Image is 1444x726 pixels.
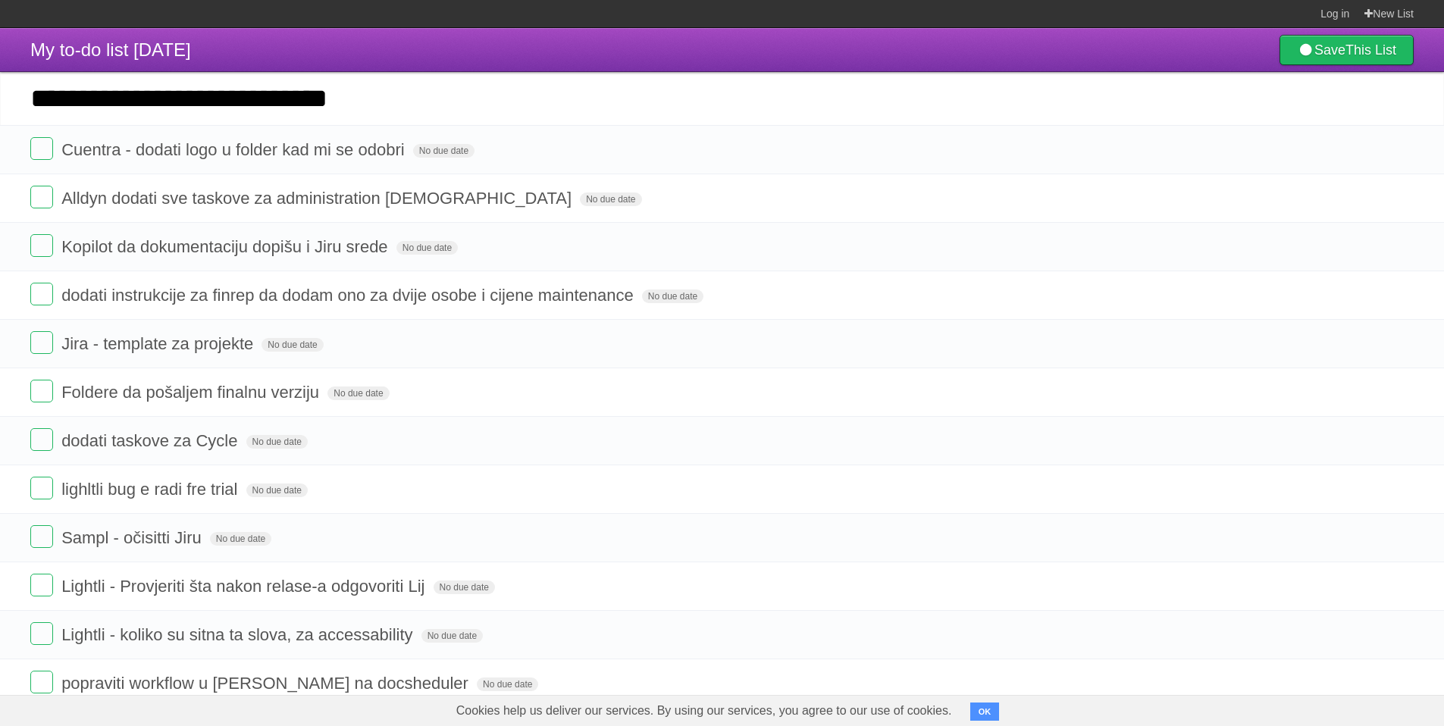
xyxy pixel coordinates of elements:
[61,674,472,693] span: popraviti workflow u [PERSON_NAME] na docsheduler
[30,283,53,305] label: Done
[61,431,241,450] span: dodati taskove za Cycle
[246,435,308,449] span: No due date
[30,671,53,693] label: Done
[30,186,53,208] label: Done
[30,331,53,354] label: Done
[441,696,967,726] span: Cookies help us deliver our services. By using our services, you agree to our use of cookies.
[30,428,53,451] label: Done
[30,477,53,499] label: Done
[246,483,308,497] span: No due date
[30,525,53,548] label: Done
[396,241,458,255] span: No due date
[970,703,1000,721] button: OK
[61,237,391,256] span: Kopilot da dokumentaciju dopišu i Jiru srede
[30,39,191,60] span: My to-do list [DATE]
[580,192,641,206] span: No due date
[30,574,53,596] label: Done
[642,289,703,303] span: No due date
[61,625,416,644] span: Lightli - koliko su sitna ta slova, za accessability
[61,480,241,499] span: lighltli bug e radi fre trial
[421,629,483,643] span: No due date
[61,140,408,159] span: Cuentra - dodati logo u folder kad mi se odobri
[30,137,53,160] label: Done
[61,286,637,305] span: dodati instrukcije za finrep da dodam ono za dvije osobe i cijene maintenance
[61,383,323,402] span: Foldere da pošaljem finalnu verziju
[30,234,53,257] label: Done
[61,577,428,596] span: Lightli - Provjeriti šta nakon relase-a odgovoriti Lij
[30,380,53,402] label: Done
[477,677,538,691] span: No due date
[434,580,495,594] span: No due date
[327,386,389,400] span: No due date
[61,189,575,208] span: Alldyn dodati sve taskove za administration [DEMOGRAPHIC_DATA]
[61,528,205,547] span: Sampl - očisitti Jiru
[1280,35,1414,65] a: SaveThis List
[1345,42,1396,58] b: This List
[413,144,475,158] span: No due date
[262,338,323,352] span: No due date
[30,622,53,645] label: Done
[210,532,271,546] span: No due date
[61,334,257,353] span: Jira - template za projekte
